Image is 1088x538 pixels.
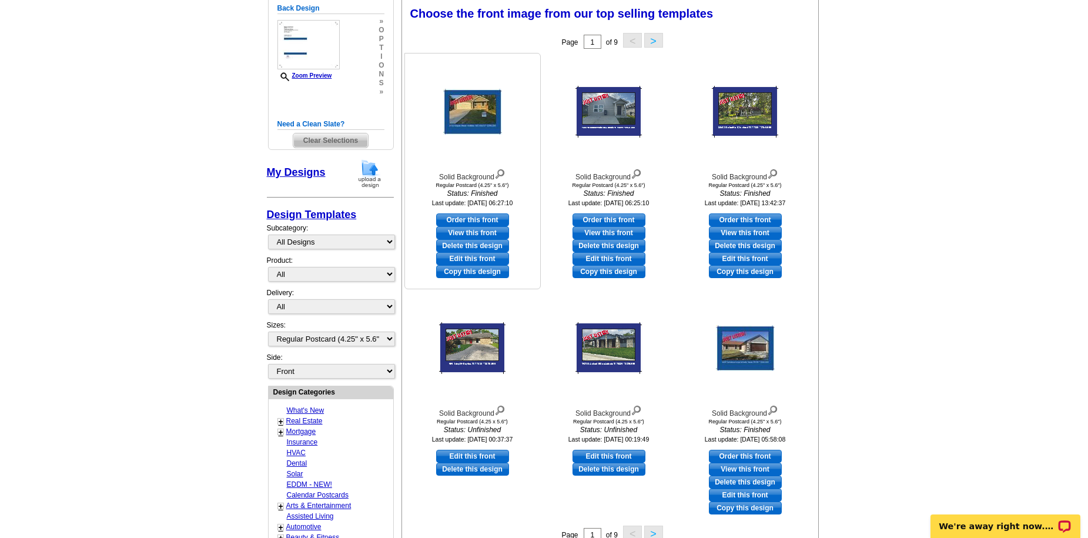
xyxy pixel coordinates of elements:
[923,501,1088,538] iframe: LiveChat chat widget
[631,403,642,416] img: view design details
[712,86,779,138] img: Solid Background
[544,403,674,419] div: Solid Background
[681,403,810,419] div: Solid Background
[354,159,385,189] img: upload-design
[277,20,340,69] img: small-thumb.jpg
[432,436,513,443] small: Last update: [DATE] 00:37:37
[709,476,782,489] a: Delete this design
[287,406,324,415] a: What's New
[573,226,645,239] a: View this front
[709,502,782,514] a: Copy this design
[709,463,782,476] a: View this front
[286,417,323,425] a: Real Estate
[573,239,645,252] a: Delete this design
[573,463,645,476] a: Delete this design
[267,288,394,320] div: Delivery:
[293,133,368,148] span: Clear Selections
[267,223,394,255] div: Subcategory:
[709,226,782,239] a: View this front
[561,38,578,46] span: Page
[436,213,509,226] a: use this design
[286,523,322,531] a: Automotive
[575,86,642,138] img: Solid Background
[767,166,778,179] img: view design details
[439,322,506,374] img: Solid Background
[681,182,810,188] div: Regular Postcard (4.25" x 5.6")
[379,44,384,52] span: t
[267,255,394,288] div: Product:
[573,265,645,278] a: Copy this design
[279,502,283,511] a: +
[709,252,782,265] a: edit this design
[408,166,537,182] div: Solid Background
[681,425,810,435] i: Status: Finished
[279,523,283,532] a: +
[379,70,384,79] span: n
[408,419,537,425] div: Regular Postcard (4.25 x 5.6")
[432,199,513,206] small: Last update: [DATE] 06:27:10
[436,450,509,463] a: use this design
[767,403,778,416] img: view design details
[709,450,782,463] a: use this design
[709,239,782,252] a: Delete this design
[287,459,307,467] a: Dental
[544,425,674,435] i: Status: Unfinished
[286,427,316,436] a: Mortgage
[705,436,786,443] small: Last update: [DATE] 05:58:08
[267,209,357,220] a: Design Templates
[277,119,384,130] h5: Need a Clean Slate?
[681,188,810,199] i: Status: Finished
[494,166,505,179] img: view design details
[709,489,782,502] a: edit this design
[287,491,349,499] a: Calendar Postcards
[379,26,384,35] span: o
[568,436,650,443] small: Last update: [DATE] 00:19:49
[267,320,394,352] div: Sizes:
[408,182,537,188] div: Regular Postcard (4.25" x 5.6")
[408,425,537,435] i: Status: Unfinished
[279,427,283,437] a: +
[709,213,782,226] a: use this design
[573,450,645,463] a: use this design
[379,17,384,26] span: »
[269,386,393,397] div: Design Categories
[631,166,642,179] img: view design details
[681,419,810,425] div: Regular Postcard (4.25" x 5.6")
[287,470,303,478] a: Solar
[267,352,394,380] div: Side:
[287,438,318,446] a: Insurance
[716,325,775,371] img: Solid Background
[573,213,645,226] a: use this design
[705,199,786,206] small: Last update: [DATE] 13:42:37
[379,79,384,88] span: s
[379,35,384,44] span: p
[544,182,674,188] div: Regular Postcard (4.25" x 5.6")
[575,322,642,374] img: Solid Background
[287,480,332,489] a: EDDM - NEW!
[267,166,326,178] a: My Designs
[379,52,384,61] span: i
[573,252,645,265] a: edit this design
[436,226,509,239] a: View this front
[436,463,509,476] a: Delete this design
[623,33,642,48] button: <
[379,61,384,70] span: o
[681,166,810,182] div: Solid Background
[443,89,502,135] img: Solid Background
[436,252,509,265] a: edit this design
[410,7,714,20] span: Choose the front image from our top selling templates
[277,72,332,79] a: Zoom Preview
[279,417,283,426] a: +
[606,38,618,46] span: of 9
[277,3,384,14] h5: Back Design
[568,199,650,206] small: Last update: [DATE] 06:25:10
[544,419,674,425] div: Regular Postcard (4.25 x 5.6")
[286,502,351,510] a: Arts & Entertainment
[436,239,509,252] a: Delete this design
[379,88,384,96] span: »
[408,403,537,419] div: Solid Background
[544,188,674,199] i: Status: Finished
[494,403,505,416] img: view design details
